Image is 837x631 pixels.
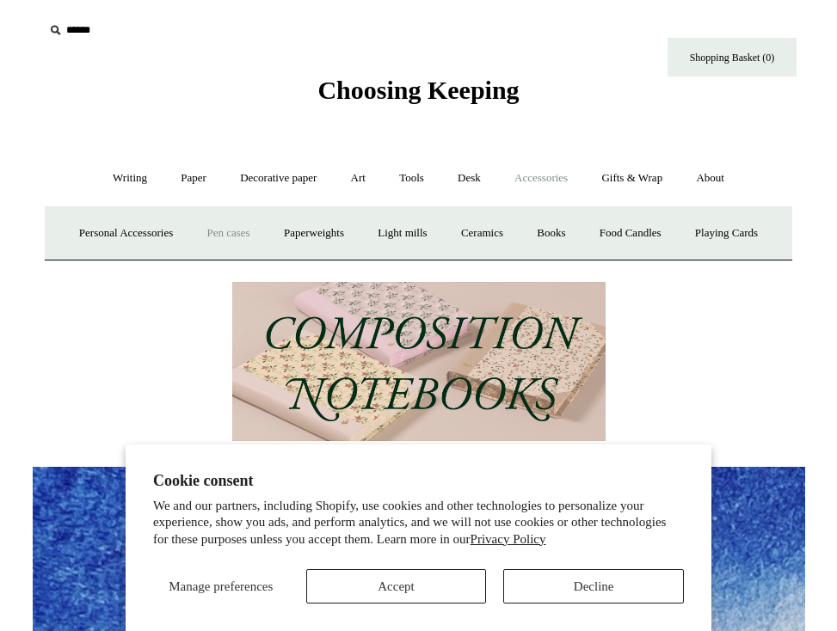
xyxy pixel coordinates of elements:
h2: Cookie consent [153,472,684,490]
button: Decline [503,569,684,603]
a: Decorative paper [225,156,332,201]
a: Paperweights [268,211,360,256]
p: We and our partners, including Shopify, use cookies and other technologies to personalize your ex... [153,498,684,548]
a: Playing Cards [680,211,773,256]
a: Pen cases [191,211,265,256]
span: Manage preferences [169,579,273,593]
a: Books [521,211,581,256]
a: Personal Accessories [64,211,188,256]
a: Privacy Policy [471,532,546,546]
a: Light mills [362,211,442,256]
a: Accessories [499,156,583,201]
a: Gifts & Wrap [586,156,678,201]
a: Paper [165,156,222,201]
a: Tools [384,156,440,201]
span: Choosing Keeping [317,76,519,104]
a: Art [335,156,381,201]
img: 202302 Composition ledgers.jpg__PID:69722ee6-fa44-49dd-a067-31375e5d54ec [232,282,606,441]
a: Writing [97,156,163,201]
a: Shopping Basket (0) [668,38,797,77]
a: About [680,156,740,201]
a: Ceramics [446,211,519,256]
button: Accept [306,569,487,603]
a: Food Candles [584,211,677,256]
button: Manage preferences [153,569,289,603]
a: Choosing Keeping [317,89,519,101]
a: Desk [442,156,496,201]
